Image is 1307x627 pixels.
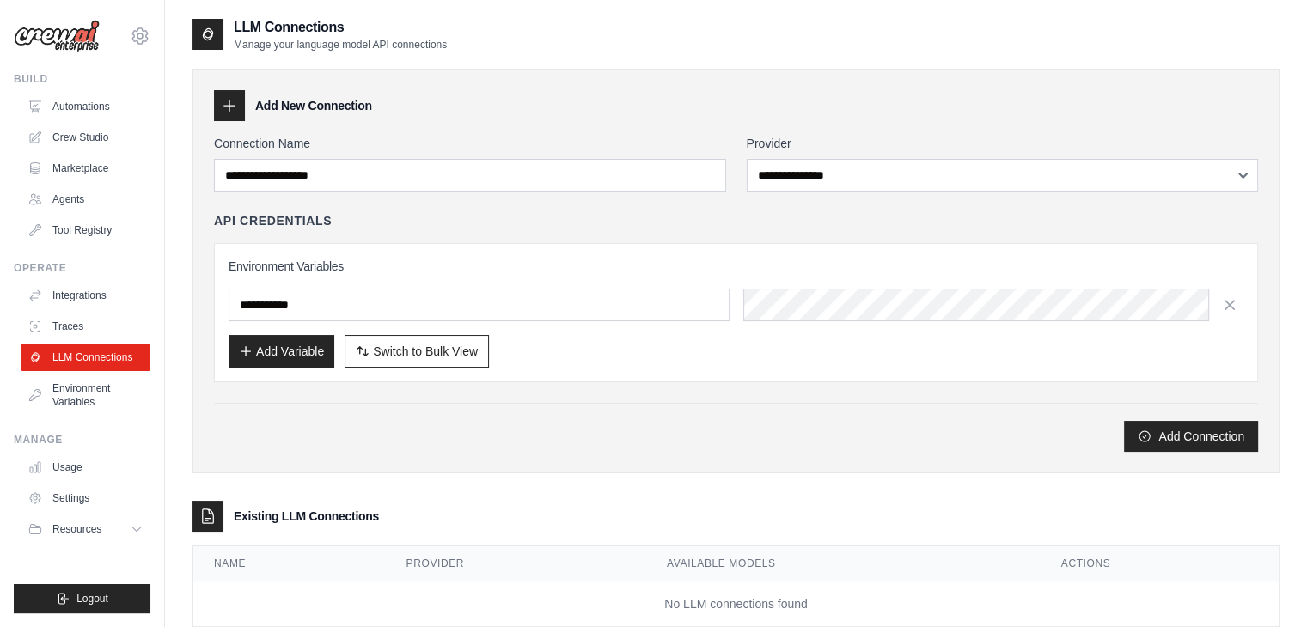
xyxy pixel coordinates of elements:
[255,97,372,114] h3: Add New Connection
[193,546,386,581] th: Name
[373,343,478,360] span: Switch to Bulk View
[214,212,332,229] h4: API Credentials
[14,261,150,275] div: Operate
[234,17,447,38] h2: LLM Connections
[21,93,150,120] a: Automations
[76,592,108,606] span: Logout
[193,581,1279,627] td: No LLM connections found
[1124,421,1258,452] button: Add Connection
[14,584,150,613] button: Logout
[21,374,150,416] a: Environment Variables
[1041,546,1279,581] th: Actions
[52,522,101,536] span: Resources
[214,135,726,152] label: Connection Name
[14,20,100,52] img: Logo
[234,38,447,52] p: Manage your language model API connections
[386,546,646,581] th: Provider
[21,313,150,340] a: Traces
[21,186,150,213] a: Agents
[21,484,150,512] a: Settings
[14,433,150,447] div: Manage
[747,135,1259,152] label: Provider
[234,508,379,525] h3: Existing LLM Connections
[21,282,150,309] a: Integrations
[14,72,150,86] div: Build
[345,335,489,368] button: Switch to Bulk View
[229,258,1243,275] h3: Environment Variables
[21,124,150,151] a: Crew Studio
[21,454,150,481] a: Usage
[646,546,1041,581] th: Available Models
[21,515,150,543] button: Resources
[229,335,334,368] button: Add Variable
[21,216,150,244] a: Tool Registry
[21,155,150,182] a: Marketplace
[21,344,150,371] a: LLM Connections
